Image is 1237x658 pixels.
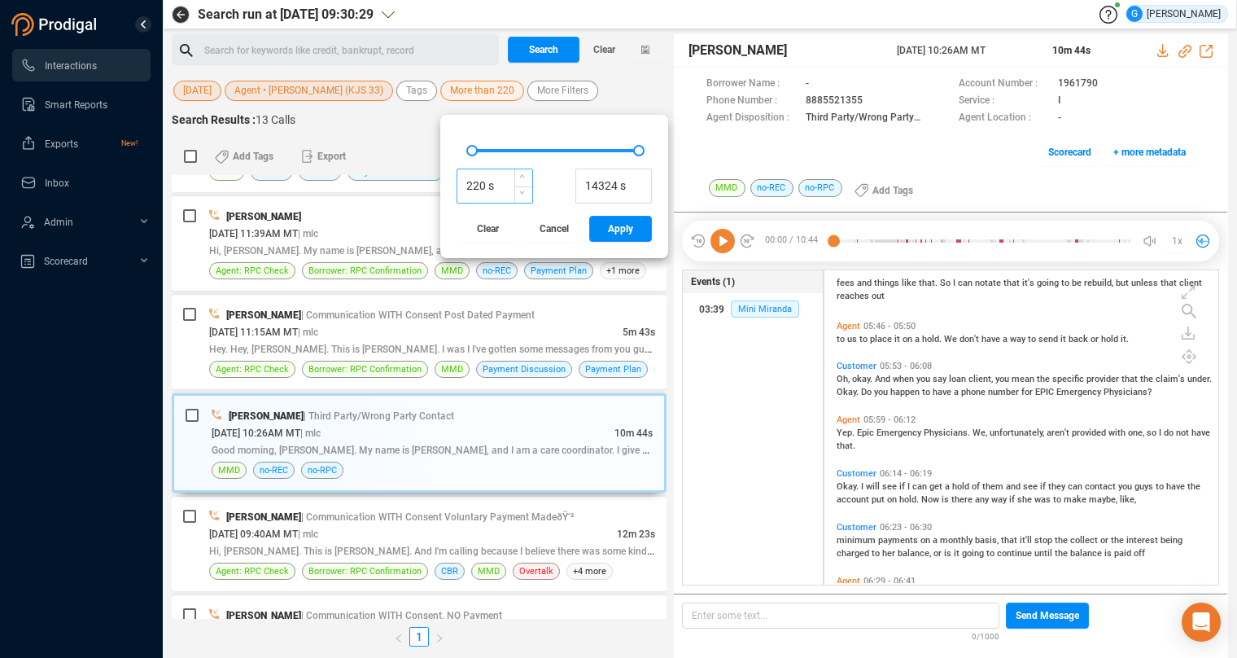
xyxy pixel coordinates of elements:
span: MMD [441,362,463,377]
button: Cancel [523,216,586,242]
span: Export [317,143,346,169]
span: CBR [441,564,458,579]
span: but [1116,278,1131,288]
span: interest [1126,535,1161,546]
span: G [1131,6,1138,22]
span: have [1166,481,1187,492]
span: Hi, [PERSON_NAME]. This is [PERSON_NAME]. And I'm calling because I believe there was some kind o... [209,544,676,557]
span: | Communication WITH Consent Post Dated Payment [301,309,535,321]
button: More Filters [527,81,598,101]
span: We, [973,428,990,438]
button: 1x [1165,230,1188,252]
span: Service : [959,93,1050,110]
span: guys [1134,481,1156,492]
span: collect [1070,535,1100,546]
span: or [1100,535,1111,546]
span: MMD [441,263,463,279]
span: 5m 43s [623,327,655,338]
span: And [875,374,893,384]
div: grid [833,274,1218,583]
span: get [929,481,945,492]
span: a [933,535,940,546]
span: Emergency [876,428,924,438]
span: that. [837,441,855,451]
span: [DATE] [183,81,212,101]
button: Agent • [PERSON_NAME] (KJS 33) [225,81,393,101]
span: Payment Plan [585,362,641,377]
span: payments [878,535,920,546]
a: 1 [410,628,428,646]
span: balance [1070,548,1104,559]
span: if [1040,481,1048,492]
span: not [1176,428,1191,438]
span: a [1003,334,1010,344]
span: Decrease Value [515,186,532,204]
span: Add Tags [872,178,913,204]
span: hold [1101,334,1121,344]
span: paid [1114,548,1134,559]
span: you [874,387,890,397]
span: to [1028,334,1038,344]
span: MMD [709,179,745,197]
span: Interactions [45,60,97,72]
span: off [1134,548,1145,559]
span: Hi, [PERSON_NAME]. My name is [PERSON_NAME], and I received a letter from you guys saying that th... [209,243,706,257]
span: Physicians? [1104,387,1152,397]
li: Interactions [12,49,151,81]
span: Agent: RPC Check [216,263,289,279]
span: Cancel [540,216,569,242]
span: down [519,190,529,200]
span: I [861,481,866,492]
span: Search [529,37,558,63]
span: a [945,481,952,492]
span: Good morning, [PERSON_NAME]. My name is [PERSON_NAME], and I am a care coordinator. I give you gu... [212,443,735,456]
span: it. [1121,334,1129,344]
span: fees [837,278,857,288]
span: More Filters [537,81,588,101]
span: Overtalk [519,564,553,579]
span: put [872,494,887,505]
span: it [1060,334,1069,344]
div: 03:39 [699,296,724,322]
span: Search run at [DATE] 09:30:29 [198,5,374,24]
span: was [1034,494,1053,505]
span: see [882,481,899,492]
span: send [1038,334,1060,344]
span: MMD [478,564,500,579]
a: Smart Reports [20,88,138,121]
span: going [962,548,986,559]
span: | mlc [298,327,318,338]
span: is [942,494,951,505]
span: it [894,334,903,344]
span: Borrower Name : [706,76,798,93]
span: Scorecard [44,256,88,267]
span: a [954,387,961,397]
span: +1 more [600,262,646,279]
span: Mini Miranda [731,300,799,318]
button: More than 220 [440,81,524,101]
span: to [1156,481,1166,492]
span: provider [1086,374,1121,384]
span: reaches [837,291,872,301]
span: see [1023,481,1040,492]
span: Admin [44,217,73,228]
button: Add Tags [845,178,923,204]
span: 05:53 - 06:08 [876,361,935,371]
span: +2 more [654,361,701,378]
button: Add Tags [205,143,283,169]
span: until [1034,548,1055,559]
span: Inbox [45,178,69,189]
span: that [1003,278,1022,288]
li: 1 [409,627,429,647]
span: Borrower: RPC Confirmation [308,564,422,579]
span: no-RPC [798,179,842,197]
span: | mlc [300,428,321,439]
span: have [981,334,1003,344]
span: things [874,278,902,288]
span: continue [997,548,1034,559]
span: [DATE] 11:15AM MT [209,327,298,338]
a: ExportsNew! [20,127,138,160]
span: | mlc [298,529,318,540]
span: no-REC [750,179,793,197]
button: Export [291,143,356,169]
